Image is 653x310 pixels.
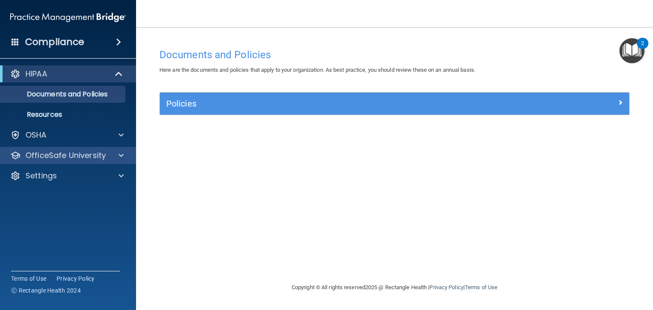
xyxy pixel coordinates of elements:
h5: Policies [166,99,505,108]
p: Resources [6,110,122,119]
h4: Compliance [25,36,84,48]
p: HIPAA [26,69,47,79]
p: Settings [26,171,57,181]
a: Policies [166,97,623,110]
a: Terms of Use [11,274,46,283]
a: Terms of Use [465,284,497,290]
span: Ⓒ Rectangle Health 2024 [11,286,81,295]
div: Copyright © All rights reserved 2025 @ Rectangle Health | | [239,274,550,301]
p: OSHA [26,130,47,140]
h4: Documents and Policies [159,49,630,60]
a: Privacy Policy [57,274,95,283]
a: Settings [10,171,124,181]
button: Open Resource Center, 2 new notifications [619,38,644,63]
p: Documents and Policies [6,90,122,99]
img: PMB logo [10,9,126,26]
p: OfficeSafe University [26,150,106,161]
a: HIPAA [10,69,123,79]
span: Here are the documents and policies that apply to your organization. As best practice, you should... [159,67,475,73]
div: 2 [641,43,644,54]
a: OSHA [10,130,124,140]
a: OfficeSafe University [10,150,124,161]
a: Privacy Policy [429,284,463,290]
